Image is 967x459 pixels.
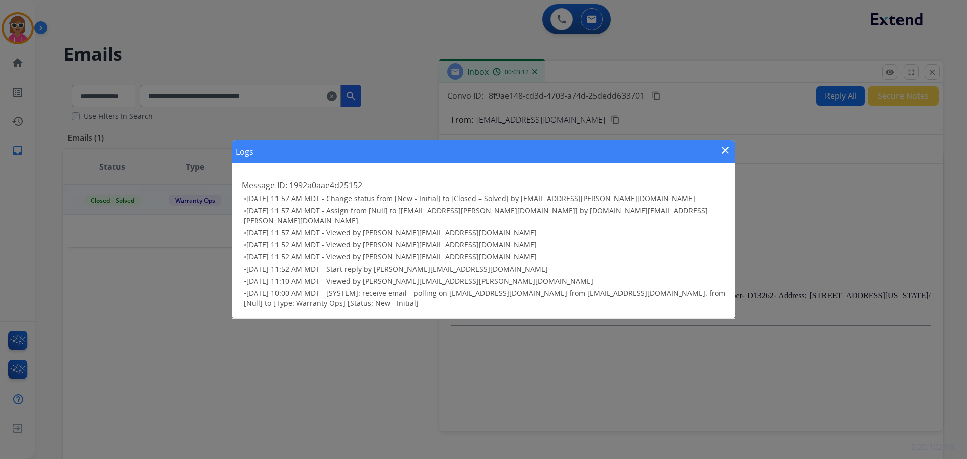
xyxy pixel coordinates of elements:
[244,252,725,262] h3: •
[911,441,957,453] p: 0.20.1027RC
[244,264,725,274] h3: •
[244,240,725,250] h3: •
[246,276,593,286] span: [DATE] 11:10 AM MDT - Viewed by [PERSON_NAME][EMAIL_ADDRESS][PERSON_NAME][DOMAIN_NAME]
[244,206,708,225] span: [DATE] 11:57 AM MDT - Assign from [Null] to [[EMAIL_ADDRESS][PERSON_NAME][DOMAIN_NAME]] by [DOMAI...
[246,228,537,237] span: [DATE] 11:57 AM MDT - Viewed by [PERSON_NAME][EMAIL_ADDRESS][DOMAIN_NAME]
[244,206,725,226] h3: •
[289,180,362,191] span: 1992a0aae4d25152
[244,288,725,308] h3: •
[244,288,725,308] span: [DATE] 10:00 AM MDT - [SYSTEM]: receive email - polling on [EMAIL_ADDRESS][DOMAIN_NAME] from [EMA...
[236,146,253,158] h1: Logs
[246,193,695,203] span: [DATE] 11:57 AM MDT - Change status from [New - Initial] to [Closed – Solved] by [EMAIL_ADDRESS][...
[246,264,548,274] span: [DATE] 11:52 AM MDT - Start reply by [PERSON_NAME][EMAIL_ADDRESS][DOMAIN_NAME]
[246,252,537,261] span: [DATE] 11:52 AM MDT - Viewed by [PERSON_NAME][EMAIL_ADDRESS][DOMAIN_NAME]
[246,240,537,249] span: [DATE] 11:52 AM MDT - Viewed by [PERSON_NAME][EMAIL_ADDRESS][DOMAIN_NAME]
[242,180,287,191] span: Message ID:
[719,144,731,156] mat-icon: close
[244,276,725,286] h3: •
[244,193,725,204] h3: •
[244,228,725,238] h3: •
